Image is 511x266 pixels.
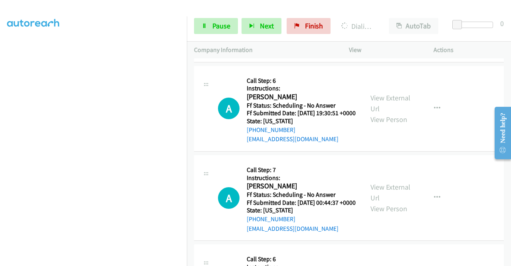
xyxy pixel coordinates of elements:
p: Actions [434,45,504,55]
h5: State: [US_STATE] [247,117,356,125]
a: View External Url [370,182,410,202]
h1: A [218,98,240,119]
a: Finish [287,18,331,34]
p: View [349,45,419,55]
span: Pause [212,21,230,30]
h1: A [218,187,240,209]
h5: Call Step: 6 [247,77,356,85]
span: Finish [305,21,323,30]
h5: Instructions: [247,174,356,182]
h5: Ff Status: Scheduling - No Answer [247,191,356,199]
div: The call is yet to be attempted [218,187,240,209]
a: View External Url [370,93,410,113]
a: View Person [370,115,407,124]
p: Dialing [PERSON_NAME] [341,21,374,32]
a: [EMAIL_ADDRESS][DOMAIN_NAME] [247,135,339,143]
p: Company Information [194,45,335,55]
h5: Call Step: 6 [247,255,356,263]
h5: Ff Submitted Date: [DATE] 19:30:51 +0000 [247,109,356,117]
button: AutoTab [389,18,438,34]
div: The call is yet to be attempted [218,98,240,119]
span: Next [260,21,274,30]
div: 0 [500,18,504,29]
a: Pause [194,18,238,34]
a: [EMAIL_ADDRESS][DOMAIN_NAME] [247,225,339,232]
h5: Call Step: 7 [247,166,356,174]
a: [PHONE_NUMBER] [247,126,295,134]
button: Next [242,18,281,34]
h5: Ff Status: Scheduling - No Answer [247,102,356,110]
h5: State: [US_STATE] [247,206,356,214]
a: View Person [370,204,407,213]
h2: [PERSON_NAME] [247,182,356,191]
div: Delay between calls (in seconds) [456,22,493,28]
a: [PHONE_NUMBER] [247,215,295,223]
h5: Instructions: [247,84,356,92]
h5: Ff Submitted Date: [DATE] 00:44:37 +0000 [247,199,356,207]
iframe: Resource Center [488,101,511,165]
h2: [PERSON_NAME] [247,92,356,102]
